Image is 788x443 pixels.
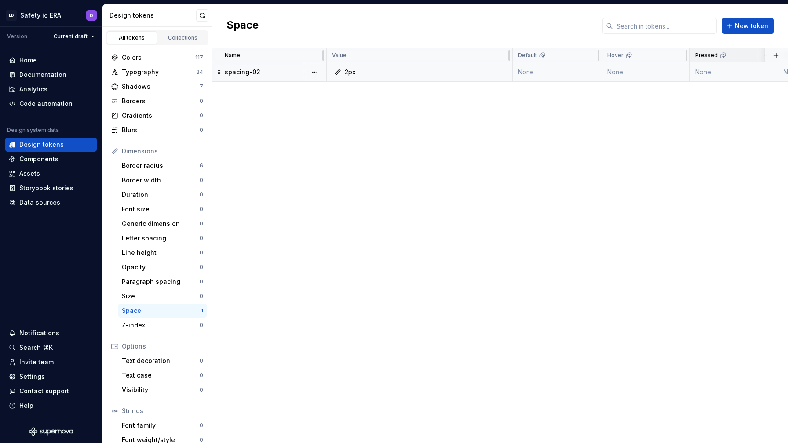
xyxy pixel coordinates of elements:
span: Current draft [54,33,88,40]
a: Components [5,152,97,166]
p: Name [225,52,240,59]
div: 0 [200,322,203,329]
div: Notifications [19,329,59,338]
div: Border radius [122,161,200,170]
div: Blurs [122,126,200,134]
a: Analytics [5,82,97,96]
a: Visibility0 [118,383,207,397]
button: New token [722,18,774,34]
a: Borders0 [108,94,207,108]
div: ED [6,10,17,21]
a: Colors117 [108,51,207,65]
div: Borders [122,97,200,105]
div: Border width [122,176,200,185]
a: Home [5,53,97,67]
div: 0 [200,386,203,393]
p: Hover [607,52,624,59]
a: Letter spacing0 [118,231,207,245]
a: Shadows7 [108,80,207,94]
div: Typography [122,68,196,76]
div: 0 [200,112,203,119]
button: Help [5,399,97,413]
div: Settings [19,372,45,381]
a: Opacity0 [118,260,207,274]
div: Dimensions [122,147,203,156]
div: 0 [200,293,203,300]
a: Invite team [5,355,97,369]
p: Default [518,52,537,59]
div: 0 [200,372,203,379]
div: 2px [345,68,356,76]
div: Home [19,56,37,65]
h2: Space [226,18,259,34]
div: Collections [161,34,205,41]
div: Code automation [19,99,73,108]
a: Size0 [118,289,207,303]
div: 1 [201,307,203,314]
div: D [90,12,93,19]
div: Paragraph spacing [122,277,200,286]
div: Letter spacing [122,234,200,243]
a: Assets [5,167,97,181]
div: Options [122,342,203,351]
p: Pressed [695,52,718,59]
div: 0 [200,191,203,198]
div: 0 [200,249,203,256]
div: 0 [200,357,203,364]
input: Search in tokens... [613,18,717,34]
div: Invite team [19,358,54,367]
button: Notifications [5,326,97,340]
div: Design tokens [109,11,196,20]
a: Settings [5,370,97,384]
div: Gradients [122,111,200,120]
div: 117 [195,54,203,61]
p: Value [332,52,347,59]
div: Generic dimension [122,219,200,228]
a: Line height0 [118,246,207,260]
a: Text decoration0 [118,354,207,368]
a: Code automation [5,97,97,111]
div: Documentation [19,70,66,79]
button: Contact support [5,384,97,398]
a: Duration0 [118,188,207,202]
div: Data sources [19,198,60,207]
div: Storybook stories [19,184,73,192]
div: 0 [200,98,203,105]
div: Assets [19,169,40,178]
a: Generic dimension0 [118,217,207,231]
svg: Supernova Logo [29,427,73,436]
div: Font family [122,421,200,430]
div: Text case [122,371,200,380]
div: Version [7,33,27,40]
div: Safety io ERA [20,11,61,20]
a: Space1 [118,304,207,318]
div: 0 [200,206,203,213]
div: 0 [200,264,203,271]
div: Components [19,155,58,163]
a: Gradients0 [108,109,207,123]
div: 0 [200,235,203,242]
div: All tokens [110,34,154,41]
td: None [602,62,690,82]
div: 0 [200,220,203,227]
div: Strings [122,407,203,415]
div: 0 [200,422,203,429]
a: Text case0 [118,368,207,382]
div: Help [19,401,33,410]
div: Font size [122,205,200,214]
a: Storybook stories [5,181,97,195]
span: New token [735,22,768,30]
button: EDSafety io ERAD [2,6,100,25]
a: Data sources [5,196,97,210]
div: 0 [200,177,203,184]
a: Border width0 [118,173,207,187]
div: 7 [200,83,203,90]
td: None [513,62,602,82]
a: Font size0 [118,202,207,216]
p: spacing-02 [225,68,260,76]
div: Opacity [122,263,200,272]
div: Design system data [7,127,59,134]
a: Border radius6 [118,159,207,173]
a: Z-index0 [118,318,207,332]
